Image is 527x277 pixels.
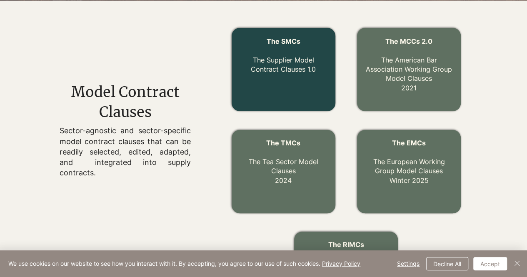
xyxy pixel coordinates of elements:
[267,37,300,45] a: The SMCs
[322,260,360,267] a: Privacy Policy
[512,257,522,270] button: Close
[328,240,364,249] span: The RIMCs
[266,139,300,147] span: The TMCs
[473,257,507,270] button: Accept
[59,82,191,178] div: main content
[426,257,468,270] button: Decline All
[385,37,432,45] span: The MCCs 2.0
[397,257,420,270] span: Settings
[392,139,426,147] span: The EMCs
[373,139,445,185] a: The EMCs The European Working Group Model ClausesWinter 2025
[512,258,522,268] img: Close
[251,56,316,73] a: The Supplier Model Contract Clauses 1.0
[71,83,179,121] span: Model Contract Clauses
[366,37,452,92] a: The MCCs 2.0 The American Bar Association Working Group Model Clauses2021
[249,139,318,185] a: The TMCs The Tea Sector Model Clauses2024
[60,125,191,178] p: Sector-agnostic and sector-specific model contract clauses that can be readily selected, edited, ...
[8,260,360,267] span: We use cookies on our website to see how you interact with it. By accepting, you agree to our use...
